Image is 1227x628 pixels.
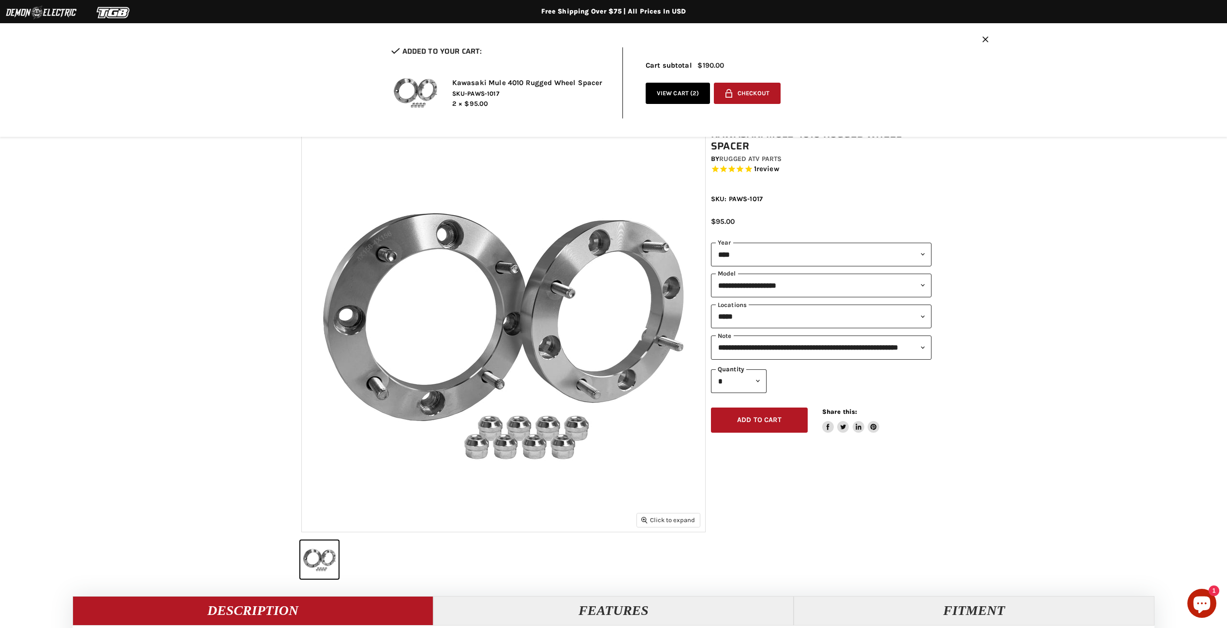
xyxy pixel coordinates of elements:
h2: Kawasaki Mule 4010 Rugged Wheel Spacer [452,78,608,88]
h1: Kawasaki Mule 4010 Rugged Wheel Spacer [711,128,931,152]
img: Demon Electric Logo 2 [5,3,77,22]
button: Fitment [794,596,1154,625]
select: year [711,243,931,266]
button: Close [982,36,989,44]
span: Cart subtotal [646,61,692,70]
aside: Share this: [822,408,880,433]
div: SKU: PAWS-1017 [711,194,931,204]
span: review [756,165,779,174]
span: Rated 5.0 out of 5 stars 1 reviews [711,164,931,175]
span: SKU-PAWS-1017 [452,89,608,98]
img: Kawasaki Mule 4010 Rugged Wheel Spacer [391,68,440,117]
img: Kawasaki Mule 4010 Rugged Wheel Spacer [302,129,705,532]
div: Free Shipping Over $75 | All Prices In USD [227,7,1001,16]
span: $95.00 [711,217,735,226]
span: 2 × [452,100,462,108]
span: Add to cart [737,416,782,424]
select: keys [711,336,931,359]
span: Share this: [822,408,857,415]
select: modal-name [711,274,931,297]
form: cart checkout [710,83,781,108]
span: Checkout [738,90,769,97]
select: keys [711,305,931,328]
button: Kawasaki Mule 4010 Rugged Wheel Spacer thumbnail [300,540,339,579]
a: Rugged ATV Parts [719,155,782,163]
inbox-online-store-chat: Shopify online store chat [1184,589,1219,620]
img: TGB Logo 2 [77,3,150,22]
span: Click to expand [641,516,695,524]
button: Add to cart [711,408,808,433]
span: 2 [693,89,696,97]
button: Features [433,596,794,625]
div: by [711,154,931,164]
h2: Added to your cart: [391,47,608,56]
a: View cart (2) [646,83,710,104]
span: 1 reviews [754,165,779,174]
button: Description [73,596,433,625]
button: Click to expand [637,513,700,526]
select: Quantity [711,369,767,393]
span: $95.00 [464,100,488,108]
span: $190.00 [697,61,724,70]
button: Checkout [714,83,781,104]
